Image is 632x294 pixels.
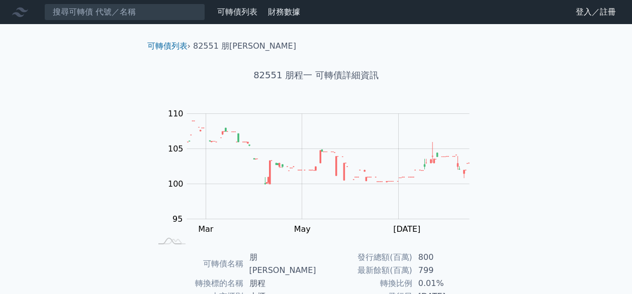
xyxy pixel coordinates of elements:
li: 82551 朋[PERSON_NAME] [193,40,296,52]
td: 朋[PERSON_NAME] [243,251,316,277]
li: › [147,40,191,52]
tspan: [DATE] [393,224,420,234]
td: 發行總額(百萬) [316,251,412,264]
a: 可轉債列表 [147,41,188,51]
tspan: 110 [168,109,184,118]
tspan: 100 [168,179,184,189]
tspan: Mar [198,224,214,234]
td: 轉換比例 [316,277,412,290]
td: 0.01% [412,277,481,290]
tspan: 105 [168,144,184,154]
td: 轉換標的名稱 [151,277,243,290]
h1: 82551 朋程一 可轉債詳細資訊 [139,68,493,82]
tspan: May [294,224,311,234]
td: 最新餘額(百萬) [316,264,412,277]
a: 可轉債列表 [217,7,257,17]
td: 可轉債名稱 [151,251,243,277]
a: 登入／註冊 [568,4,624,20]
input: 搜尋可轉債 代號／名稱 [44,4,205,21]
td: 799 [412,264,481,277]
a: 財務數據 [268,7,300,17]
td: 800 [412,251,481,264]
tspan: 95 [172,214,183,224]
td: 朋程 [243,277,316,290]
g: Chart [162,109,484,234]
